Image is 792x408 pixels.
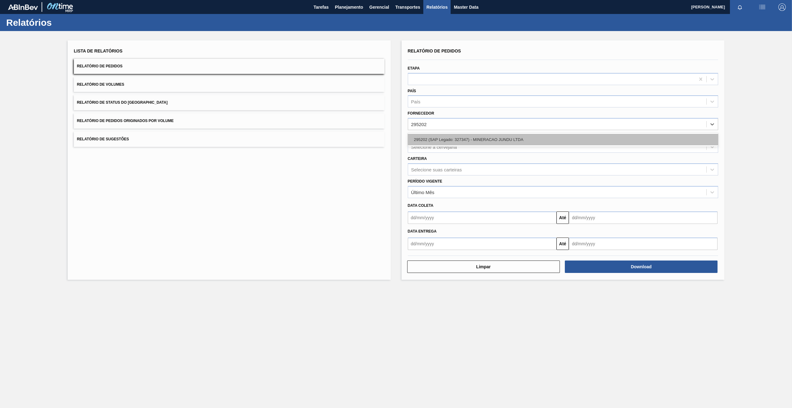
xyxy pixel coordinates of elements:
[408,48,461,53] span: Relatório de Pedidos
[411,99,421,104] div: País
[411,189,434,195] div: Último Mês
[77,119,174,123] span: Relatório de Pedidos Originados por Volume
[8,4,38,10] img: TNhmsLtSVTkK8tSr43FrP2fwEKptu5GPRR3wAAAABJRU5ErkJggg==
[407,261,560,273] button: Limpar
[426,3,448,11] span: Relatórios
[74,77,385,92] button: Relatório de Volumes
[408,89,416,93] label: País
[77,64,123,68] span: Relatório de Pedidos
[408,156,427,161] label: Carteira
[569,211,718,224] input: dd/mm/yyyy
[569,238,718,250] input: dd/mm/yyyy
[408,238,556,250] input: dd/mm/yyyy
[758,3,766,11] img: userActions
[74,113,385,129] button: Relatório de Pedidos Originados por Volume
[77,100,168,105] span: Relatório de Status do [GEOGRAPHIC_DATA]
[335,3,363,11] span: Planejamento
[408,229,437,233] span: Data entrega
[74,48,123,53] span: Lista de Relatórios
[6,19,116,26] h1: Relatórios
[77,137,129,141] span: Relatório de Sugestões
[313,3,329,11] span: Tarefas
[408,211,556,224] input: dd/mm/yyyy
[408,203,434,208] span: Data coleta
[395,3,420,11] span: Transportes
[556,211,569,224] button: Até
[74,59,385,74] button: Relatório de Pedidos
[408,179,442,184] label: Período Vigente
[74,132,385,147] button: Relatório de Sugestões
[74,95,385,110] button: Relatório de Status do [GEOGRAPHIC_DATA]
[556,238,569,250] button: Até
[408,66,420,70] label: Etapa
[408,111,434,116] label: Fornecedor
[77,82,124,87] span: Relatório de Volumes
[411,144,457,149] div: Selecione a cervejaria
[730,3,750,11] button: Notificações
[565,261,718,273] button: Download
[411,167,462,172] div: Selecione suas carteiras
[778,3,786,11] img: Logout
[454,3,478,11] span: Master Data
[408,134,718,145] div: 295202 (SAP Legado: 327347) - MINERACAO JUNDU LTDA
[369,3,389,11] span: Gerencial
